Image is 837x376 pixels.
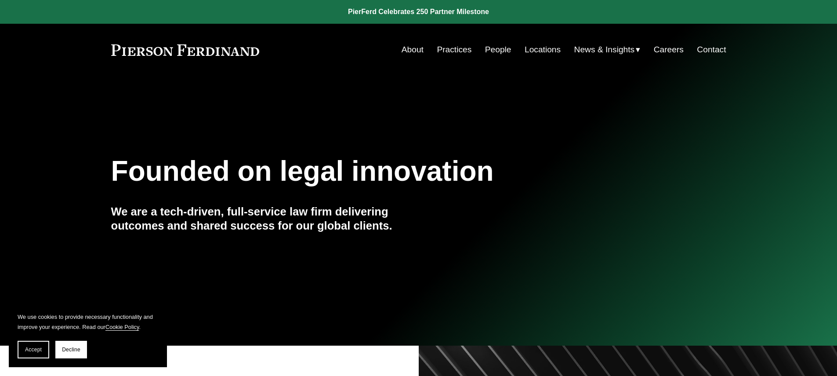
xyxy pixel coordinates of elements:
[574,41,641,58] a: folder dropdown
[485,41,511,58] a: People
[437,41,471,58] a: Practices
[111,204,419,233] h4: We are a tech-driven, full-service law firm delivering outcomes and shared success for our global...
[18,312,158,332] p: We use cookies to provide necessary functionality and improve your experience. Read our .
[654,41,684,58] a: Careers
[525,41,561,58] a: Locations
[18,341,49,358] button: Accept
[25,347,42,353] span: Accept
[574,42,635,58] span: News & Insights
[55,341,87,358] button: Decline
[9,303,167,367] section: Cookie banner
[111,155,624,187] h1: Founded on legal innovation
[697,41,726,58] a: Contact
[402,41,424,58] a: About
[62,347,80,353] span: Decline
[105,324,139,330] a: Cookie Policy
